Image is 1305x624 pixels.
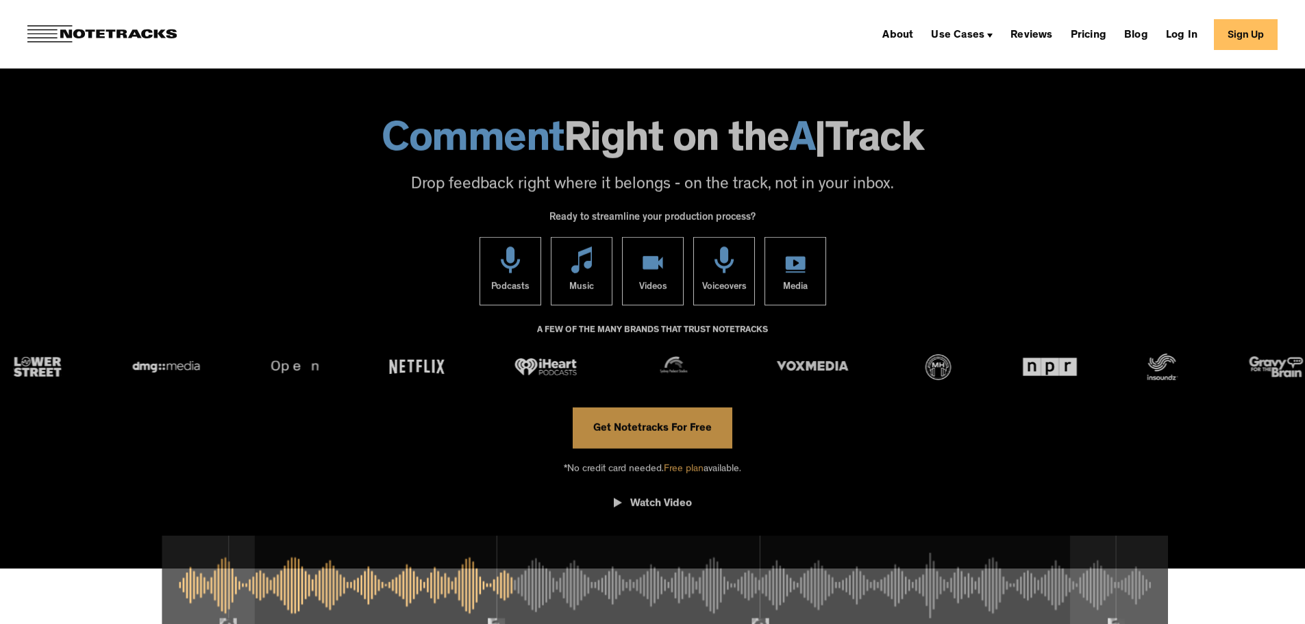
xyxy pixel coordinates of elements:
div: Voiceovers [701,273,746,304]
span: | [815,121,825,164]
a: Log In [1160,23,1203,45]
div: Podcasts [491,273,530,304]
div: A FEW OF THE MANY BRANDS THAT TRUST NOTETRACKS [537,319,768,355]
a: Get Notetracks For Free [573,407,732,448]
p: Drop feedback right where it belongs - on the track, not in your inbox. [14,174,1291,197]
a: open lightbox [614,487,692,525]
div: Music [569,273,594,304]
a: Podcasts [480,236,541,305]
a: Voiceovers [693,236,755,305]
div: Media [783,273,808,304]
div: Ready to streamline your production process? [549,204,756,237]
div: Use Cases [931,30,984,41]
span: Free plan [664,464,704,474]
a: Sign Up [1214,19,1278,50]
div: Videos [638,273,667,304]
a: Music [551,236,612,305]
a: About [877,23,919,45]
span: Comment [382,121,564,164]
a: Media [765,236,826,305]
span: A [789,121,815,164]
h1: Right on the Track [14,121,1291,164]
div: Use Cases [925,23,998,45]
div: *No credit card needed. available. [564,448,741,487]
a: Blog [1119,23,1154,45]
a: Pricing [1065,23,1112,45]
a: Reviews [1005,23,1058,45]
div: Watch Video [630,497,692,511]
a: Videos [622,236,684,305]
